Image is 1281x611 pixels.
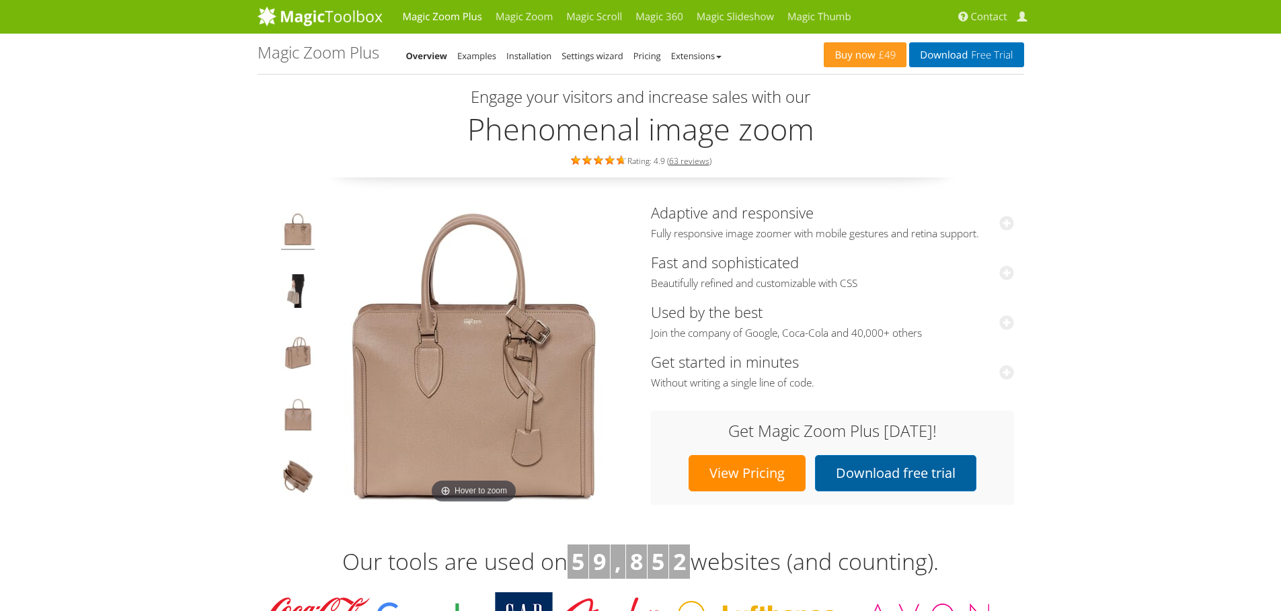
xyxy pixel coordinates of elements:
[258,6,383,26] img: MagicToolbox.com - Image tools for your website
[281,398,315,436] img: Hover image zoom example
[281,212,315,250] img: Product image zoom example
[651,352,1014,390] a: Get started in minutesWithout writing a single line of code.
[651,252,1014,290] a: Fast and sophisticatedBeautifully refined and customizable with CSS
[593,546,606,577] b: 9
[615,546,621,577] b: ,
[633,50,661,62] a: Pricing
[281,336,315,374] img: jQuery image zoom example
[323,204,625,507] img: Magic Zoom Plus Demo
[664,422,1001,440] h3: Get Magic Zoom Plus [DATE]!
[572,546,584,577] b: 5
[689,455,806,491] a: View Pricing
[561,50,623,62] a: Settings wizard
[651,376,1014,390] span: Without writing a single line of code.
[651,302,1014,340] a: Used by the bestJoin the company of Google, Coca-Cola and 40,000+ others
[651,227,1014,241] span: Fully responsive image zoomer with mobile gestures and retina support.
[909,42,1023,67] a: DownloadFree Trial
[669,155,709,167] a: 63 reviews
[258,153,1024,167] div: Rating: 4.9 ( )
[261,88,1021,106] h3: Engage your visitors and increase sales with our
[323,204,625,507] a: Magic Zoom Plus DemoHover to zoom
[281,460,315,497] img: JavaScript zoom tool example
[258,544,1024,579] h3: Our tools are used on websites (and counting).
[671,50,722,62] a: Extensions
[652,546,664,577] b: 5
[651,327,1014,340] span: Join the company of Google, Coca-Cola and 40,000+ others
[971,10,1007,24] span: Contact
[815,455,976,491] a: Download free trial
[457,50,496,62] a: Examples
[506,50,551,62] a: Installation
[651,277,1014,290] span: Beautifully refined and customizable with CSS
[406,50,448,62] a: Overview
[824,42,906,67] a: Buy now£49
[651,202,1014,241] a: Adaptive and responsiveFully responsive image zoomer with mobile gestures and retina support.
[673,546,686,577] b: 2
[630,546,643,577] b: 8
[258,44,379,61] h1: Magic Zoom Plus
[876,50,896,60] span: £49
[281,274,315,312] img: JavaScript image zoom example
[258,112,1024,146] h2: Phenomenal image zoom
[968,50,1013,60] span: Free Trial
